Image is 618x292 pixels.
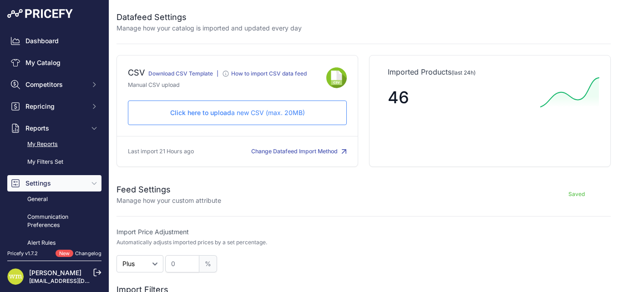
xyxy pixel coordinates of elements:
span: (last 24h) [451,69,476,76]
button: Saved [542,187,611,201]
span: Click here to upload [170,109,231,116]
a: [EMAIL_ADDRESS][DOMAIN_NAME] [29,277,124,284]
a: General [7,191,101,207]
p: Manual CSV upload [128,81,326,90]
button: Competitors [7,76,101,93]
h2: Datafeed Settings [117,11,302,24]
a: My Reports [7,136,101,152]
h2: Feed Settings [117,183,221,196]
button: Settings [7,175,101,191]
div: CSV [128,66,145,81]
div: How to import CSV data feed [231,70,307,77]
a: Changelog [75,250,101,257]
img: Pricefy Logo [7,9,73,18]
a: Communication Preferences [7,209,101,233]
p: a new CSV (max. 20MB) [136,108,339,117]
a: Dashboard [7,33,101,49]
label: Import Price Adjustment [117,227,361,237]
span: % [199,255,217,272]
span: Repricing [25,102,85,111]
button: Reports [7,120,101,136]
a: [PERSON_NAME] [29,269,81,277]
a: Download CSV Template [148,70,213,77]
p: Manage how your custom attribute [117,196,221,205]
button: Repricing [7,98,101,115]
p: Last import 21 Hours ago [128,147,194,156]
div: Pricefy v1.7.2 [7,250,38,257]
a: My Filters Set [7,154,101,170]
span: 46 [388,87,409,107]
a: My Catalog [7,55,101,71]
div: | [217,70,218,81]
span: Competitors [25,80,85,89]
p: Manage how your catalog is imported and updated every day [117,24,302,33]
a: How to import CSV data feed [222,72,307,79]
span: Reports [25,124,85,133]
button: Change Datafeed Import Method [251,147,347,156]
p: Automatically adjusts imported prices by a set percentage. [117,239,267,246]
span: New [56,250,73,257]
input: 22 [165,255,199,272]
p: Imported Products [388,66,592,77]
a: Alert Rules [7,235,101,251]
span: Settings [25,179,85,188]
